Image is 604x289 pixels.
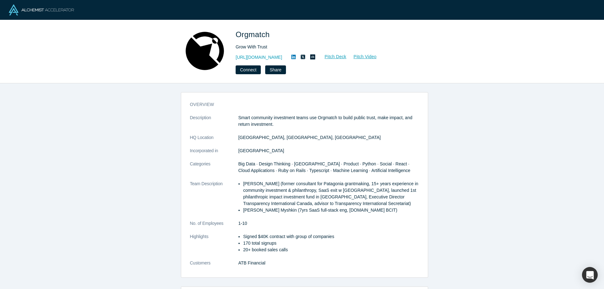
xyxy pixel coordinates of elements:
[190,260,238,273] dt: Customers
[190,181,238,220] dt: Team Description
[238,147,419,154] dd: [GEOGRAPHIC_DATA]
[347,53,377,60] a: Pitch Video
[236,30,272,39] span: Orgmatch
[243,207,419,214] li: [PERSON_NAME] Myshkin (7yrs SaaS full-stack eng, [DOMAIN_NAME] BCIT)
[236,65,261,74] button: Connect
[243,240,419,247] li: 170 total signups
[265,65,286,74] button: Share
[243,247,419,253] li: 20+ booked sales calls
[243,233,419,240] li: Signed $40K contract with group of companies
[190,134,238,147] dt: HQ Location
[236,44,412,50] div: Grow With Trust
[318,53,347,60] a: Pitch Deck
[238,114,419,128] p: Smart community investment teams use Orgmatch to build public trust, make impact, and return inve...
[238,134,419,141] dd: [GEOGRAPHIC_DATA], [GEOGRAPHIC_DATA], [GEOGRAPHIC_DATA]
[9,4,74,15] img: Alchemist Logo
[243,181,419,207] li: [PERSON_NAME] (former consultant for Patagonia grantmaking, 15+ years experience in community inv...
[238,220,419,227] dd: 1-10
[190,101,410,108] h3: overview
[190,220,238,233] dt: No. of Employees
[236,54,282,61] a: [URL][DOMAIN_NAME]
[190,147,238,161] dt: Incorporated in
[238,260,419,266] dd: ATB Financial
[183,29,227,73] img: Orgmatch's Logo
[190,233,238,260] dt: Highlights
[238,161,411,173] span: Big Data · Design Thinking · [GEOGRAPHIC_DATA] · Product · Python · Social · React · Cloud Applic...
[190,161,238,181] dt: Categories
[190,114,238,134] dt: Description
